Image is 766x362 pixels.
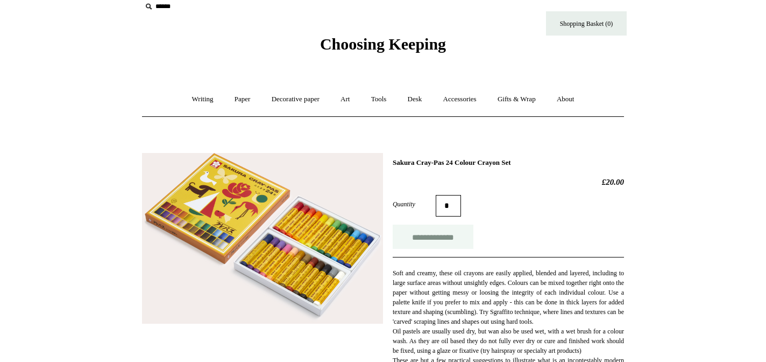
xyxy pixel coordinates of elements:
[320,44,446,51] a: Choosing Keeping
[320,35,446,53] span: Choosing Keeping
[398,85,432,114] a: Desk
[331,85,359,114] a: Art
[225,85,260,114] a: Paper
[262,85,329,114] a: Decorative paper
[393,158,624,167] h1: Sakura Cray-Pas 24 Colour Crayon Set
[393,177,624,187] h2: £20.00
[488,85,545,114] a: Gifts & Wrap
[547,85,584,114] a: About
[142,153,383,324] img: Sakura Cray-Pas 24 Colour Crayon Set
[361,85,396,114] a: Tools
[393,199,436,209] label: Quantity
[546,11,627,36] a: Shopping Basket (0)
[434,85,486,114] a: Accessories
[182,85,223,114] a: Writing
